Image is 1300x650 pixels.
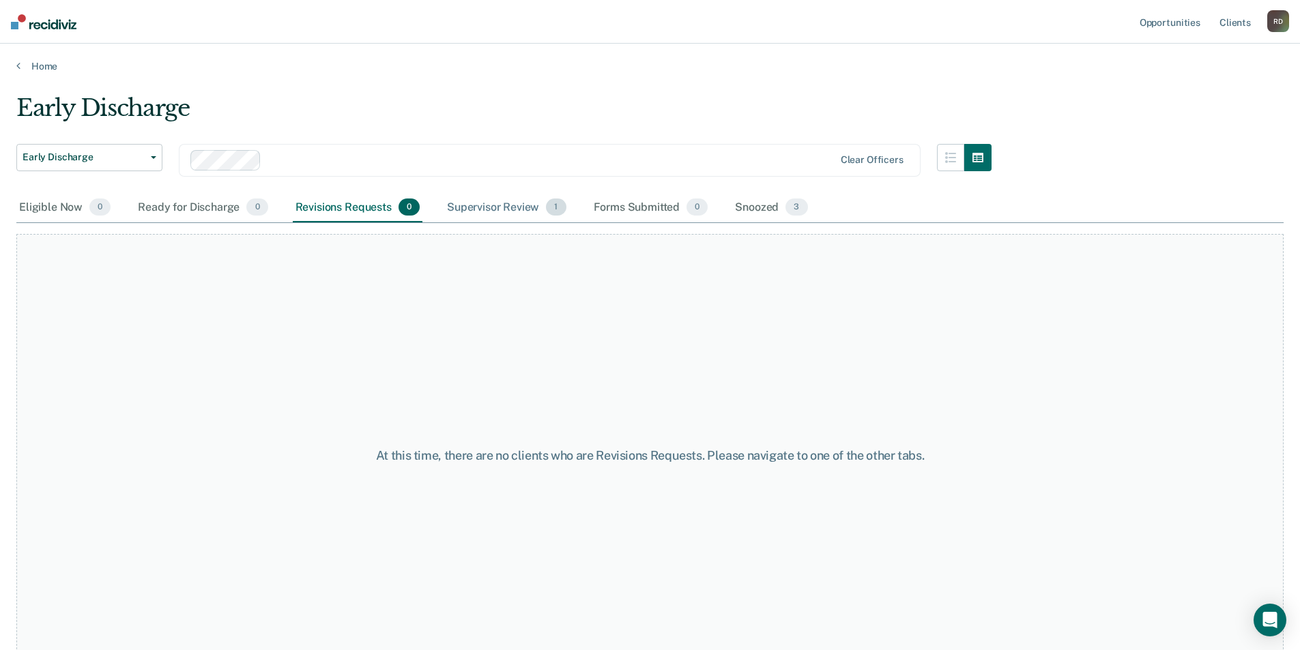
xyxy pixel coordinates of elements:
[16,144,162,171] button: Early Discharge
[293,193,422,223] div: Revisions Requests0
[334,448,967,463] div: At this time, there are no clients who are Revisions Requests. Please navigate to one of the othe...
[399,198,420,216] span: 0
[16,94,992,133] div: Early Discharge
[11,14,76,29] img: Recidiviz
[1267,10,1289,32] button: RD
[546,198,566,216] span: 1
[687,198,708,216] span: 0
[444,193,569,223] div: Supervisor Review1
[16,193,113,223] div: Eligible Now0
[23,151,145,163] span: Early Discharge
[1254,604,1286,636] div: Open Intercom Messenger
[732,193,810,223] div: Snoozed3
[1267,10,1289,32] div: R D
[16,60,1284,72] a: Home
[135,193,270,223] div: Ready for Discharge0
[785,198,807,216] span: 3
[246,198,268,216] span: 0
[89,198,111,216] span: 0
[591,193,711,223] div: Forms Submitted0
[841,154,904,166] div: Clear officers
